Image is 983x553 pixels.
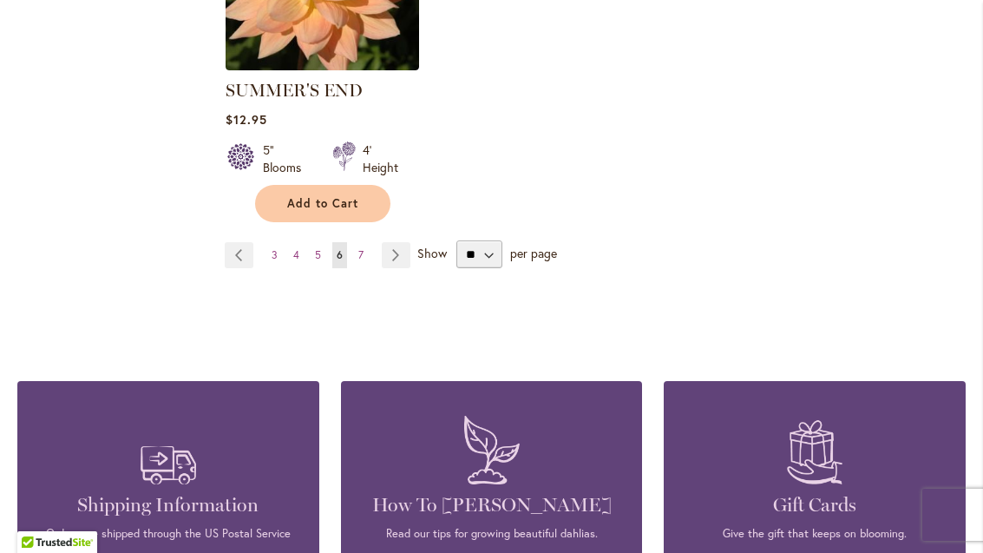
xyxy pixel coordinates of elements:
span: 7 [358,248,364,261]
div: 5" Blooms [263,142,311,176]
p: Read our tips for growing beautiful dahlias. [367,526,617,542]
span: 3 [272,248,278,261]
p: Orders are shipped through the US Postal Service [43,526,293,542]
span: Add to Cart [287,196,358,211]
a: 4 [289,242,304,268]
h4: How To [PERSON_NAME] [367,493,617,517]
iframe: Launch Accessibility Center [13,491,62,540]
a: 7 [354,242,368,268]
div: 4' Height [363,142,398,176]
button: Add to Cart [255,185,390,222]
span: per page [510,245,557,261]
span: 4 [293,248,299,261]
a: 5 [311,242,325,268]
p: Give the gift that keeps on blooming. [690,526,940,542]
a: SUMMER'S END [226,57,419,74]
span: 6 [337,248,343,261]
span: 5 [315,248,321,261]
h4: Shipping Information [43,493,293,517]
span: Show [417,245,447,261]
a: 3 [267,242,282,268]
h4: Gift Cards [690,493,940,517]
span: $12.95 [226,111,267,128]
a: SUMMER'S END [226,80,363,101]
